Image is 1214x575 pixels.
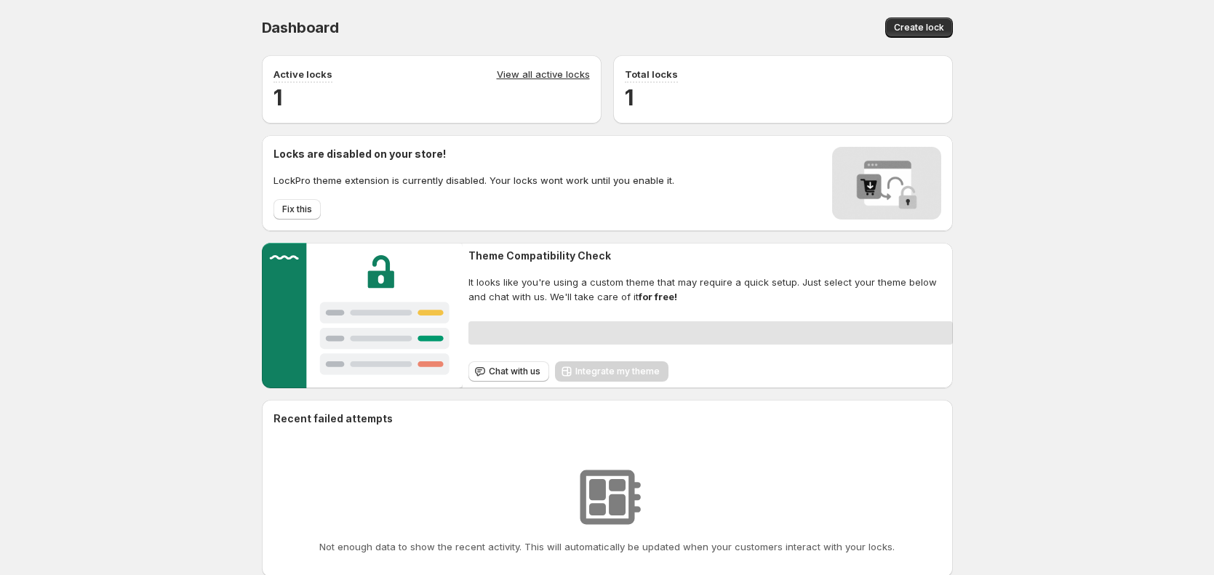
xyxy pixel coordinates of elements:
[262,243,463,388] img: Customer support
[273,199,321,220] button: Fix this
[262,19,339,36] span: Dashboard
[273,83,590,112] h2: 1
[282,204,312,215] span: Fix this
[894,22,944,33] span: Create lock
[468,361,549,382] button: Chat with us
[273,67,332,81] p: Active locks
[468,275,952,304] span: It looks like you're using a custom theme that may require a quick setup. Just select your theme ...
[625,67,678,81] p: Total locks
[832,147,941,220] img: Locks disabled
[273,173,674,188] p: LockPro theme extension is currently disabled. Your locks wont work until you enable it.
[497,67,590,83] a: View all active locks
[489,366,540,377] span: Chat with us
[639,291,677,302] strong: for free!
[319,539,895,554] p: Not enough data to show the recent activity. This will automatically be updated when your custome...
[273,147,674,161] h2: Locks are disabled on your store!
[468,249,952,263] h2: Theme Compatibility Check
[273,411,393,426] h2: Recent failed attempts
[885,17,953,38] button: Create lock
[625,83,941,112] h2: 1
[571,461,644,534] img: No resources found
